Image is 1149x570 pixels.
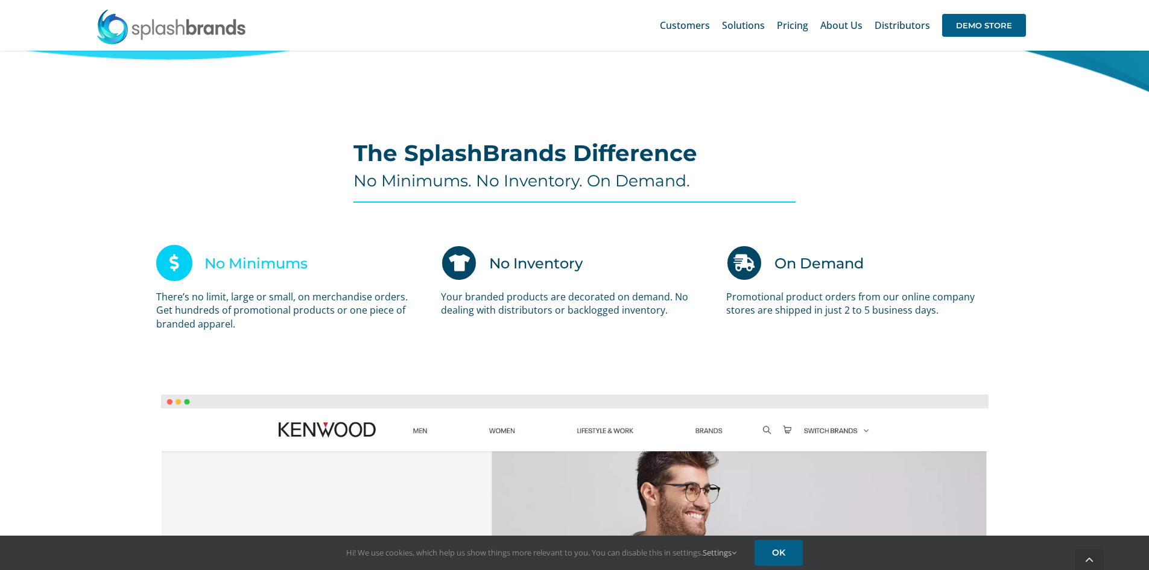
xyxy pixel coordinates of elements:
a: Pricing [777,6,808,45]
h2: The SplashBrands Difference [353,141,796,165]
span: Solutions [722,21,765,30]
img: SplashBrands.com Logo [96,8,247,45]
a: Distributors [875,6,930,45]
p: There’s no limit, large or small, on merchandise orders. Get hundreds of promotional products or ... [156,290,423,331]
span: Hi! We use cookies, which help us show things more relevant to you. You can disable this in setti... [346,547,736,558]
a: OK [755,540,803,566]
p: Promotional product orders from our online company stores are shipped in just 2 to 5 business days. [726,290,993,317]
h3: No Minimums [204,245,308,281]
h3: No Inventory [489,245,583,281]
a: Customers [660,6,710,45]
a: DEMO STORE [942,6,1026,45]
span: About Us [820,21,863,30]
span: Distributors [875,21,930,30]
p: Your branded products are decorated on demand. No dealing with distributors or backlogged inventory. [441,290,707,317]
a: Settings [703,547,736,558]
span: Pricing [777,21,808,30]
span: Customers [660,21,710,30]
nav: Main Menu Sticky [660,6,1026,45]
h4: No Minimums. No Inventory. On Demand. [353,171,796,191]
h3: On Demand [774,245,864,281]
span: DEMO STORE [942,14,1026,37]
